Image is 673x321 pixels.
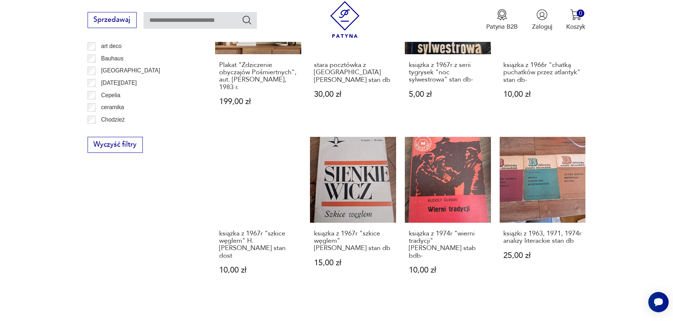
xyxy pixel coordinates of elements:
img: Ikonka użytkownika [536,9,548,20]
button: Szukaj [242,15,252,25]
p: Bauhaus [101,54,124,63]
p: Cepelia [101,91,120,100]
a: książka z 1974r "wierni tradycji" Rudolfa Glińskiego stab bdb-książka z 1974r "wierni tradycji" [... [405,137,491,292]
p: Zaloguj [532,23,552,31]
p: 5,00 zł [409,91,487,98]
p: 25,00 zł [503,252,581,259]
a: Ikona medaluPatyna B2B [486,9,518,31]
div: 0 [577,9,584,17]
button: Wyczyść filtry [88,137,143,153]
h3: stara pocztówka z [GEOGRAPHIC_DATA][PERSON_NAME] stan db [314,62,392,84]
p: Patyna B2B [486,23,518,31]
p: 10,00 zł [503,91,581,98]
h3: książka z 1967r z serii tygrysek "noc sylwestrowa" stan db- [409,62,487,84]
img: Ikona medalu [496,9,508,20]
p: ceramika [101,103,124,112]
p: 10,00 zł [409,266,487,274]
h3: Plakat "Zdziczenie obyczajów Pośmiertnych", aut. [PERSON_NAME], 1983 r. [219,62,297,91]
h3: książka z 1967r "szkice węglem" H. [PERSON_NAME] stan dost [219,230,297,260]
p: 199,00 zł [219,98,297,106]
a: książka z 1967r "szkice węglem" Henryka Sienkiewicza stan dbksiążka z 1967r "szkice węglem" [PERS... [310,137,396,292]
h3: książka z 1966r "chatką puchatków przez atlantyk" stan db- [503,62,581,84]
a: książka z 1967r "szkice węglem" H. Sienkiewicza stan dostksiążka z 1967r "szkice węglem" H. [PERS... [215,137,301,292]
p: Chodzież [101,115,125,124]
p: [DATE][DATE] [101,78,137,88]
p: Ćmielów [101,127,123,136]
a: książki z 1963, 1971, 1974r analizy literackie stan dbksiążki z 1963, 1971, 1974r analizy literac... [500,137,586,292]
p: art deco [101,41,121,51]
button: 0Koszyk [566,9,585,31]
p: 30,00 zł [314,91,392,98]
a: Sprzedawaj [88,17,137,23]
p: 15,00 zł [314,259,392,267]
iframe: Smartsupp widget button [648,292,669,312]
p: [GEOGRAPHIC_DATA] [101,66,160,75]
h3: książki z 1963, 1971, 1974r analizy literackie stan db [503,230,581,245]
p: Koszyk [566,23,585,31]
button: Patyna B2B [486,9,518,31]
h3: książka z 1974r "wierni tradycji" [PERSON_NAME] stab bdb- [409,230,487,260]
button: Sprzedawaj [88,12,137,28]
p: 10,00 zł [219,266,297,274]
img: Patyna - sklep z meblami i dekoracjami vintage [327,1,363,38]
button: Zaloguj [532,9,552,31]
h3: książka z 1967r "szkice węglem" [PERSON_NAME] stan db [314,230,392,252]
img: Ikona koszyka [570,9,581,20]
